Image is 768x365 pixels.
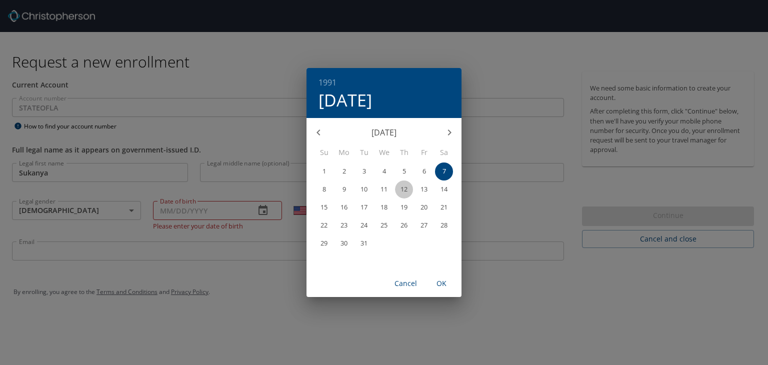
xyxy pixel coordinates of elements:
p: 11 [380,186,387,192]
span: Fr [415,147,433,158]
button: 10 [355,180,373,198]
span: Sa [435,147,453,158]
p: 22 [320,222,327,228]
button: 8 [315,180,333,198]
button: 1 [315,162,333,180]
button: 27 [415,216,433,234]
button: 26 [395,216,413,234]
button: 30 [335,234,353,252]
p: 30 [340,240,347,246]
button: 12 [395,180,413,198]
button: 17 [355,198,373,216]
button: 19 [395,198,413,216]
p: 10 [360,186,367,192]
p: 13 [420,186,427,192]
button: 28 [435,216,453,234]
span: Cancel [393,277,417,290]
p: 9 [342,186,346,192]
button: 16 [335,198,353,216]
button: 15 [315,198,333,216]
button: [DATE] [318,89,372,110]
button: 5 [395,162,413,180]
p: 26 [400,222,407,228]
p: 16 [340,204,347,210]
button: 13 [415,180,433,198]
p: 31 [360,240,367,246]
button: 4 [375,162,393,180]
p: 14 [440,186,447,192]
span: Tu [355,147,373,158]
p: 21 [440,204,447,210]
button: 23 [335,216,353,234]
p: 12 [400,186,407,192]
button: 2 [335,162,353,180]
button: OK [425,274,457,293]
span: Su [315,147,333,158]
button: 31 [355,234,373,252]
button: 25 [375,216,393,234]
button: 20 [415,198,433,216]
button: 21 [435,198,453,216]
p: 6 [422,168,426,174]
p: 7 [442,168,446,174]
p: 15 [320,204,327,210]
p: 5 [402,168,406,174]
button: 29 [315,234,333,252]
p: 17 [360,204,367,210]
button: 14 [435,180,453,198]
p: [DATE] [330,126,437,138]
p: 20 [420,204,427,210]
p: 25 [380,222,387,228]
button: Cancel [389,274,421,293]
p: 23 [340,222,347,228]
span: OK [429,277,453,290]
button: 11 [375,180,393,198]
span: We [375,147,393,158]
p: 28 [440,222,447,228]
button: 7 [435,162,453,180]
button: 6 [415,162,433,180]
button: 24 [355,216,373,234]
p: 3 [362,168,366,174]
p: 19 [400,204,407,210]
p: 8 [322,186,326,192]
button: 3 [355,162,373,180]
button: 18 [375,198,393,216]
p: 29 [320,240,327,246]
button: 9 [335,180,353,198]
span: Mo [335,147,353,158]
button: 1991 [318,75,336,89]
p: 18 [380,204,387,210]
p: 27 [420,222,427,228]
p: 24 [360,222,367,228]
span: Th [395,147,413,158]
p: 2 [342,168,346,174]
p: 4 [382,168,386,174]
p: 1 [322,168,326,174]
button: 22 [315,216,333,234]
